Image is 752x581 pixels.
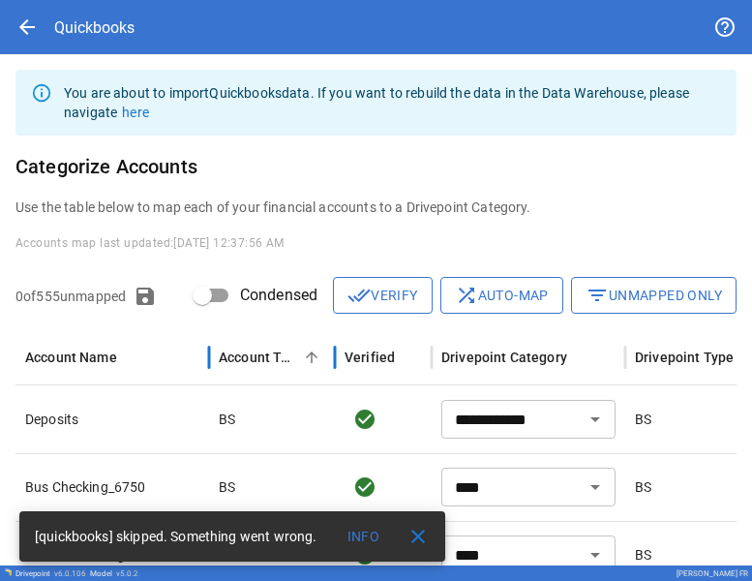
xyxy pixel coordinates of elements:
span: filter_list [586,284,609,307]
span: arrow_back [15,15,39,39]
div: [PERSON_NAME] FR [677,569,748,578]
button: Open [582,406,609,433]
button: Open [582,474,609,501]
p: Bus Checking_6750 [25,477,199,497]
div: Account Name [25,350,117,365]
p: Deposits [25,410,199,429]
p: BS [635,545,651,565]
h6: Categorize Accounts [15,151,737,182]
p: Use the table below to map each of your financial accounts to a Drivepoint Category. [15,198,737,217]
p: BS [219,477,235,497]
button: Open [582,541,609,568]
button: Sort [298,344,325,371]
div: Verified [345,350,395,365]
span: close [406,525,430,548]
a: here [122,105,149,120]
div: Drivepoint [15,569,86,578]
div: [quickbooks] skipped. Something went wrong. [35,519,316,554]
p: 0 of 555 unmapped [15,287,126,306]
p: BS [635,410,651,429]
img: Drivepoint [4,568,12,576]
span: shuffle [455,284,478,307]
div: Quickbooks [54,18,135,37]
button: Verify [333,277,432,314]
div: Drivepoint Type [635,350,734,365]
button: Unmapped Only [571,277,737,314]
button: Info [332,519,394,554]
span: v 6.0.106 [54,569,86,578]
span: Accounts map last updated: [DATE] 12:37:56 AM [15,236,285,250]
p: BS [635,477,651,497]
div: You are about to import Quickbooks data. If you want to rebuild the data in the Data Warehouse, p... [64,76,721,130]
div: Model [90,569,138,578]
span: Condensed [240,284,317,307]
button: Auto-map [440,277,563,314]
div: Drivepoint Category [441,350,567,365]
span: done_all [347,284,371,307]
span: v 5.0.2 [116,569,138,578]
p: BS [219,410,235,429]
div: Account Type [219,350,296,365]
